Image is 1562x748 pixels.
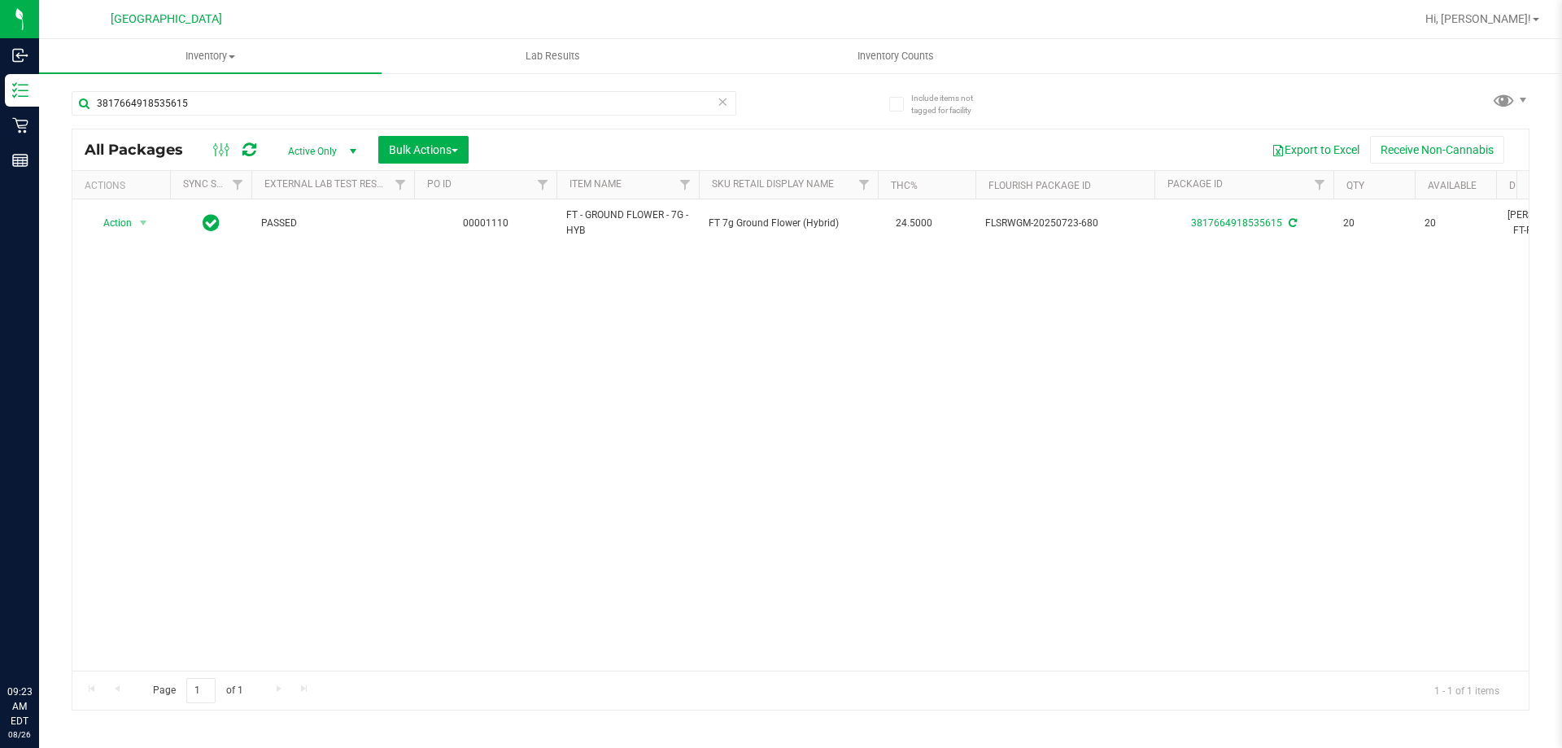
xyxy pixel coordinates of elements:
span: Bulk Actions [389,143,458,156]
a: Item Name [569,178,622,190]
a: Inventory Counts [724,39,1067,73]
a: External Lab Test Result [264,178,392,190]
span: Inventory Counts [836,49,956,63]
a: Filter [1307,171,1333,199]
input: Search Package ID, Item Name, SKU, Lot or Part Number... [72,91,736,116]
a: Qty [1346,180,1364,191]
inline-svg: Reports [12,152,28,168]
iframe: Resource center [16,618,65,667]
a: Package ID [1167,178,1223,190]
span: Page of 1 [139,678,256,703]
span: select [133,212,154,234]
span: All Packages [85,141,199,159]
a: Sku Retail Display Name [712,178,834,190]
a: PO ID [427,178,452,190]
a: Flourish Package ID [988,180,1091,191]
a: Filter [672,171,699,199]
a: THC% [891,180,918,191]
inline-svg: Retail [12,117,28,133]
span: FT - GROUND FLOWER - 7G - HYB [566,208,689,238]
div: Actions [85,180,164,191]
a: Filter [225,171,251,199]
span: 1 - 1 of 1 items [1421,678,1512,702]
span: Lab Results [504,49,602,63]
iframe: Resource center unread badge [48,615,68,635]
button: Export to Excel [1261,136,1370,164]
span: In Sync [203,212,220,234]
span: Include items not tagged for facility [911,92,993,116]
span: Hi, [PERSON_NAME]! [1425,12,1531,25]
a: Inventory [39,39,382,73]
a: Filter [387,171,414,199]
a: Filter [851,171,878,199]
span: 20 [1425,216,1486,231]
span: 24.5000 [888,212,940,235]
span: Action [89,212,133,234]
span: FLSRWGM-20250723-680 [985,216,1145,231]
a: 00001110 [463,217,508,229]
span: Clear [717,91,728,112]
span: 20 [1343,216,1405,231]
button: Receive Non-Cannabis [1370,136,1504,164]
a: Sync Status [183,178,246,190]
inline-svg: Inventory [12,82,28,98]
a: Available [1428,180,1477,191]
a: Lab Results [382,39,724,73]
input: 1 [186,678,216,703]
a: Filter [530,171,556,199]
p: 08/26 [7,728,32,741]
span: FT 7g Ground Flower (Hybrid) [709,216,868,231]
inline-svg: Inbound [12,47,28,63]
span: Inventory [39,49,382,63]
span: Sync from Compliance System [1286,217,1297,229]
span: PASSED [261,216,404,231]
button: Bulk Actions [378,136,469,164]
a: 3817664918535615 [1191,217,1282,229]
p: 09:23 AM EDT [7,685,32,728]
span: [GEOGRAPHIC_DATA] [111,12,222,26]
